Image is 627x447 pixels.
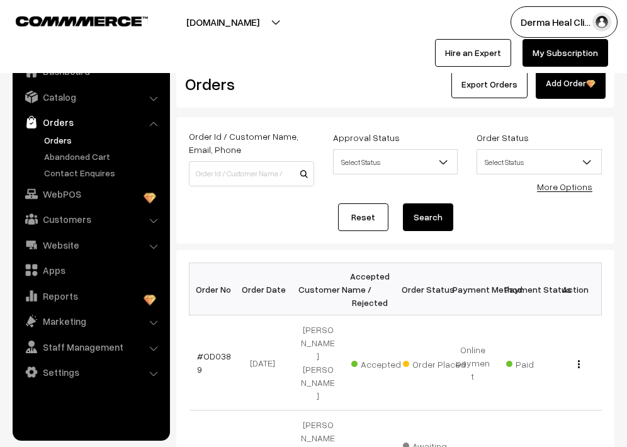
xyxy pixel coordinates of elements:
[189,263,241,315] th: Order No
[240,315,292,410] td: [DATE]
[16,16,148,26] img: COMMMERCE
[477,131,529,144] label: Order Status
[506,354,569,371] span: Paid
[16,13,126,28] a: COMMMERCE
[351,354,414,371] span: Accepted
[499,263,550,315] th: Payment Status
[451,71,528,98] button: Export Orders
[185,74,313,94] h2: Orders
[338,203,388,231] a: Reset
[550,263,602,315] th: Action
[16,361,166,383] a: Settings
[522,39,608,67] a: My Subscription
[189,130,314,156] label: Order Id / Customer Name, Email, Phone
[16,208,166,230] a: Customers
[41,150,166,163] a: Abandoned Cart
[292,315,344,410] td: [PERSON_NAME] [PERSON_NAME]
[435,39,511,67] a: Hire an Expert
[16,259,166,281] a: Apps
[537,181,592,192] a: More Options
[395,263,447,315] th: Order Status
[142,6,303,38] button: [DOMAIN_NAME]
[536,69,606,99] a: Add Order
[333,149,458,174] span: Select Status
[403,354,466,371] span: Order Placed
[403,203,453,231] button: Search
[16,234,166,256] a: Website
[511,6,618,38] button: Derma Heal Cli…
[578,360,580,368] img: Menu
[333,131,400,144] label: Approval Status
[334,151,458,173] span: Select Status
[447,315,499,410] td: Online payment
[197,351,231,375] a: #OD0389
[16,183,166,205] a: WebPOS
[592,13,611,31] img: user
[447,263,499,315] th: Payment Method
[16,285,166,307] a: Reports
[189,161,314,186] input: Order Id / Customer Name / Customer Email / Customer Phone
[240,263,292,315] th: Order Date
[344,263,395,315] th: Accepted / Rejected
[477,151,601,173] span: Select Status
[16,336,166,358] a: Staff Management
[16,310,166,332] a: Marketing
[16,86,166,108] a: Catalog
[292,263,344,315] th: Customer Name
[41,166,166,179] a: Contact Enquires
[16,111,166,133] a: Orders
[477,149,602,174] span: Select Status
[41,133,166,147] a: Orders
